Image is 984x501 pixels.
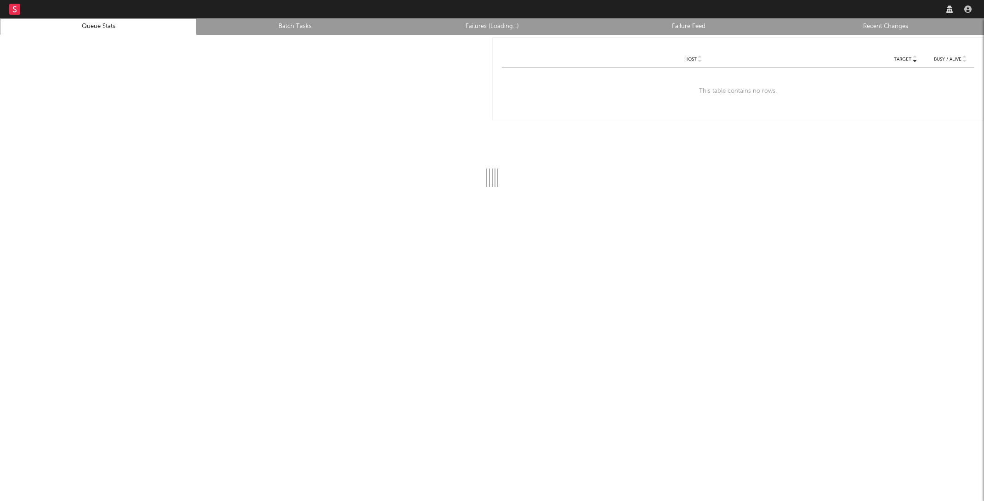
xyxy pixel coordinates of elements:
[934,56,961,62] span: Busy / Alive
[596,21,782,32] a: Failure Feed
[398,21,585,32] a: Failures (Loading...)
[684,56,697,62] span: Host
[894,56,911,62] span: Target
[5,21,192,32] a: Queue Stats
[502,68,975,115] div: This table contains no rows.
[792,21,979,32] a: Recent Changes
[202,21,388,32] a: Batch Tasks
